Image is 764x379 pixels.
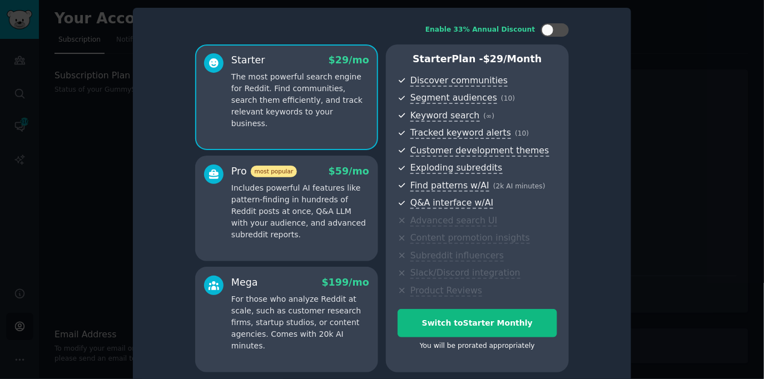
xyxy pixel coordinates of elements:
div: Enable 33% Annual Discount [425,25,535,35]
span: $ 29 /mo [329,54,369,66]
span: Discover communities [410,75,508,87]
span: most popular [251,166,297,177]
p: For those who analyze Reddit at scale, such as customer research firms, startup studios, or conte... [231,293,369,352]
span: Advanced search UI [410,215,497,227]
p: Starter Plan - [398,52,557,66]
span: Keyword search [410,110,480,122]
span: Find patterns w/AI [410,180,489,192]
button: Switch toStarter Monthly [398,309,557,337]
span: $ 59 /mo [329,166,369,177]
span: $ 29 /month [483,53,542,64]
span: ( ∞ ) [484,112,495,120]
div: Mega [231,276,258,290]
div: Pro [231,164,297,178]
span: Tracked keyword alerts [410,127,511,139]
span: Exploding subreddits [410,162,502,174]
span: ( 10 ) [501,94,515,102]
span: Product Reviews [410,285,482,297]
span: Q&A interface w/AI [410,197,493,209]
span: ( 10 ) [515,129,529,137]
p: The most powerful search engine for Reddit. Find communities, search them efficiently, and track ... [231,71,369,129]
span: $ 199 /mo [322,277,369,288]
div: Starter [231,53,265,67]
p: Includes powerful AI features like pattern-finding in hundreds of Reddit posts at once, Q&A LLM w... [231,182,369,241]
span: Customer development themes [410,145,549,157]
span: Segment audiences [410,92,497,104]
div: Switch to Starter Monthly [398,317,557,329]
div: You will be prorated appropriately [398,341,557,351]
span: Subreddit influencers [410,250,504,262]
span: Content promotion insights [410,232,530,244]
span: ( 2k AI minutes ) [493,182,545,190]
span: Slack/Discord integration [410,267,520,279]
